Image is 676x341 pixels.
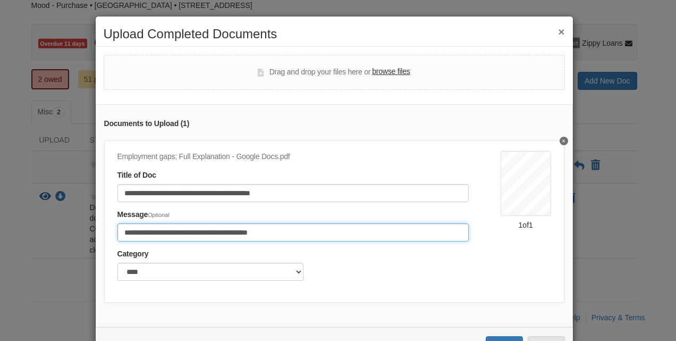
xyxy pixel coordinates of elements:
[117,151,469,163] div: Employment gaps; Full Explanation - Google Docs.pdf
[501,220,551,230] div: 1 of 1
[117,263,303,281] select: Category
[104,27,565,41] h2: Upload Completed Documents
[117,209,170,221] label: Message
[560,137,568,145] button: Delete Employment gaps; Full Explanation - Google Docs
[117,223,469,242] input: Include any comments on this document
[104,118,564,130] div: Documents to Upload ( 1 )
[148,212,169,218] span: Optional
[117,170,156,181] label: Title of Doc
[117,248,149,260] label: Category
[372,66,410,78] label: browse files
[117,184,469,202] input: Document Title
[558,26,564,37] button: ×
[258,66,410,79] div: Drag and drop your files here or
